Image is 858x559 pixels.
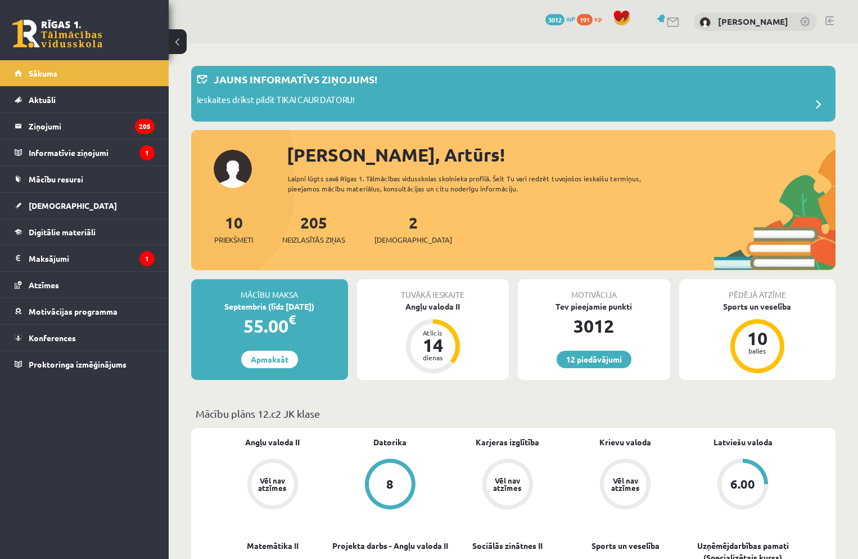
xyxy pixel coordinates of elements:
div: Vēl nav atzīmes [257,477,288,491]
div: Laipni lūgts savā Rīgas 1. Tālmācības vidusskolas skolnieka profilā. Šeit Tu vari redzēt tuvojošo... [288,173,675,194]
a: Krievu valoda [599,436,651,448]
a: Projekta darbs - Angļu valoda II [332,540,448,552]
a: Matemātika II [247,540,299,552]
span: [DEMOGRAPHIC_DATA] [374,234,452,245]
span: [DEMOGRAPHIC_DATA] [29,200,117,211]
a: Informatīvie ziņojumi1 [15,140,155,166]
div: Vēl nav atzīmes [492,477,523,491]
a: 191 xp [577,14,607,23]
span: Motivācijas programma [29,306,118,316]
p: Mācību plāns 12.c2 JK klase [196,406,831,421]
span: Priekšmeti [214,234,253,245]
div: 10 [740,329,774,347]
a: 12 piedāvājumi [557,351,631,368]
a: 205Neizlasītās ziņas [282,212,345,245]
a: Vēl nav atzīmes [567,459,684,512]
p: Jauns informatīvs ziņojums! [214,71,377,87]
span: 3012 [545,14,565,25]
a: 10Priekšmeti [214,212,253,245]
span: Konferences [29,333,76,343]
div: 8 [386,478,394,490]
a: Digitālie materiāli [15,219,155,245]
a: [DEMOGRAPHIC_DATA] [15,193,155,218]
div: Atlicis [416,329,450,336]
legend: Informatīvie ziņojumi [29,140,155,166]
img: Artūrs Veģeris [699,17,711,28]
div: [PERSON_NAME], Artūrs! [287,141,836,168]
a: Apmaksāt [241,351,298,368]
a: 3012 mP [545,14,575,23]
div: Mācību maksa [191,279,348,301]
i: 1 [139,251,155,266]
a: Maksājumi1 [15,245,155,271]
a: Latviešu valoda [714,436,773,448]
a: [PERSON_NAME] [718,16,788,27]
span: Atzīmes [29,280,59,290]
span: Aktuāli [29,95,56,105]
div: Tev pieejamie punkti [518,301,670,312]
a: Vēl nav atzīmes [449,459,566,512]
span: Proktoringa izmēģinājums [29,359,127,369]
div: dienas [416,354,450,361]
a: Motivācijas programma [15,298,155,324]
a: Mācību resursi [15,166,155,192]
i: 1 [139,145,155,160]
span: Digitālie materiāli [29,227,96,237]
a: Angļu valoda II Atlicis 14 dienas [357,301,509,375]
a: Atzīmes [15,272,155,298]
span: 191 [577,14,593,25]
a: Ziņojumi205 [15,113,155,139]
p: Ieskaites drīkst pildīt TIKAI CAUR DATORU! [197,93,355,109]
span: xp [594,14,602,23]
a: Vēl nav atzīmes [214,459,331,512]
span: € [288,311,296,328]
a: Aktuāli [15,87,155,113]
a: Konferences [15,325,155,351]
div: Vēl nav atzīmes [609,477,641,491]
a: Proktoringa izmēģinājums [15,351,155,377]
a: Sports un veselība [591,540,660,552]
legend: Maksājumi [29,245,155,271]
a: Jauns informatīvs ziņojums! Ieskaites drīkst pildīt TIKAI CAUR DATORU! [197,71,830,116]
a: Angļu valoda II [245,436,300,448]
i: 205 [135,119,155,134]
div: Motivācija [518,279,670,301]
a: Rīgas 1. Tālmācības vidusskola [12,20,102,48]
div: Angļu valoda II [357,301,509,312]
span: Neizlasītās ziņas [282,234,345,245]
div: balles [740,347,774,354]
div: 55.00 [191,312,348,339]
span: mP [566,14,575,23]
div: Tuvākā ieskaite [357,279,509,301]
span: Sākums [29,68,57,78]
a: 6.00 [684,459,802,512]
div: 6.00 [730,478,755,490]
span: Mācību resursi [29,174,83,184]
div: Septembris (līdz [DATE]) [191,301,348,312]
div: Sports un veselība [679,301,836,312]
div: Pēdējā atzīme [679,279,836,301]
a: Karjeras izglītība [476,436,539,448]
a: Datorika [373,436,407,448]
a: 2[DEMOGRAPHIC_DATA] [374,212,452,245]
a: Sociālās zinātnes II [472,540,543,552]
a: 8 [331,459,449,512]
legend: Ziņojumi [29,113,155,139]
div: 14 [416,336,450,354]
a: Sākums [15,60,155,86]
a: Sports un veselība 10 balles [679,301,836,375]
div: 3012 [518,312,670,339]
